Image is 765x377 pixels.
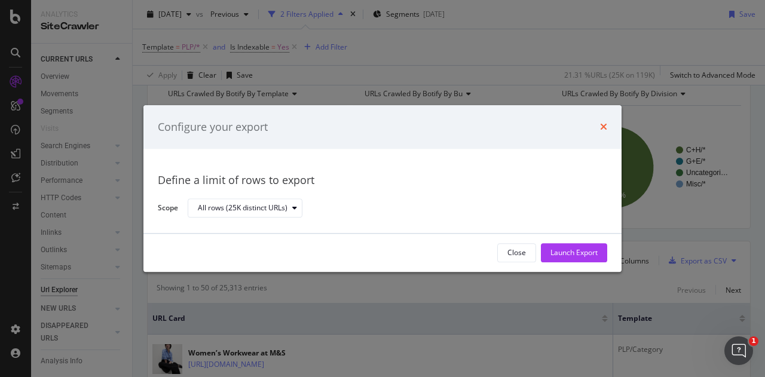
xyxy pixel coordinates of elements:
[550,248,598,258] div: Launch Export
[497,243,536,262] button: Close
[188,199,302,218] button: All rows (25K distinct URLs)
[724,336,753,365] iframe: Intercom live chat
[507,248,526,258] div: Close
[143,105,622,272] div: modal
[541,243,607,262] button: Launch Export
[600,119,607,135] div: times
[158,119,268,135] div: Configure your export
[749,336,758,346] span: 1
[198,205,287,212] div: All rows (25K distinct URLs)
[158,203,178,216] label: Scope
[158,173,607,189] div: Define a limit of rows to export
